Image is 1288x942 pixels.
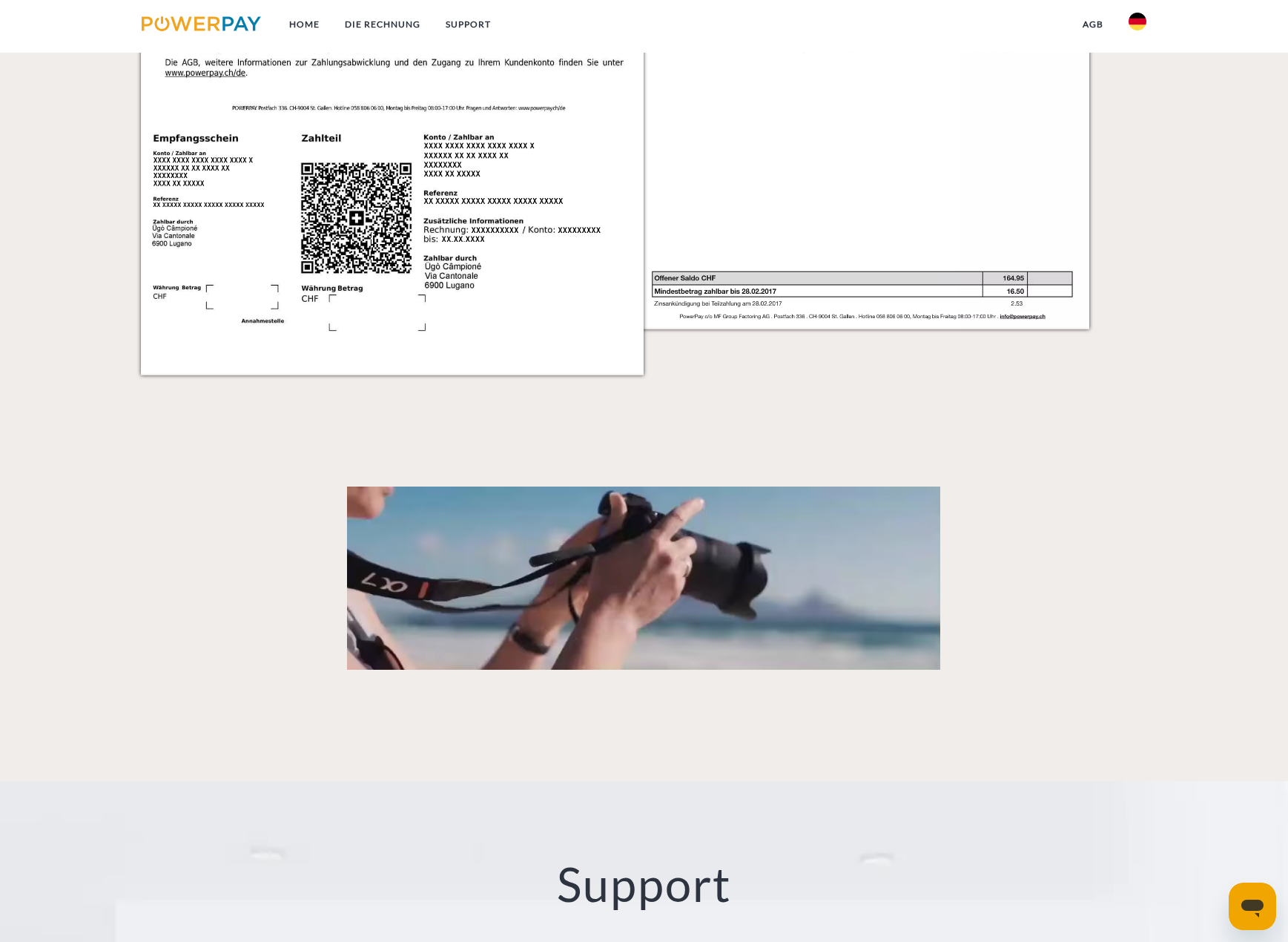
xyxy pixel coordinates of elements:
[1229,883,1276,930] iframe: Schaltfläche zum Öffnen des Messaging-Fensters
[142,16,261,31] img: logo-powerpay.svg
[277,11,332,38] a: Home
[1070,11,1116,38] a: agb
[65,855,1223,914] h2: Support
[141,487,1148,670] a: Fallback Image
[433,11,503,38] a: SUPPORT
[332,11,433,38] a: DIE RECHNUNG
[1129,13,1146,30] img: de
